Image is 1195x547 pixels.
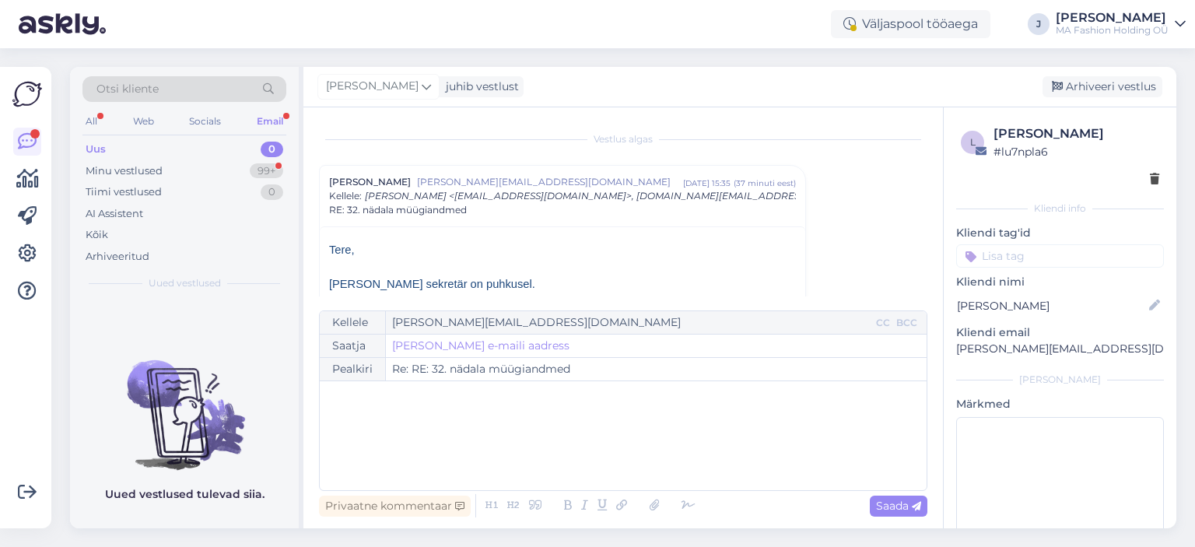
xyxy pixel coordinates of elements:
div: Pealkiri [320,358,386,380]
span: Saada [876,499,921,513]
div: Väljaspool tööaega [831,10,990,38]
span: Tere, [329,244,355,256]
p: Märkmed [956,396,1164,412]
span: [PERSON_NAME] [329,175,411,189]
div: Web [130,111,157,131]
div: 0 [261,184,283,200]
span: l [970,136,976,148]
p: Kliendi nimi [956,274,1164,290]
a: [PERSON_NAME]MA Fashion Holding OÜ [1056,12,1186,37]
div: [PERSON_NAME] [993,124,1159,143]
span: Kellele : [329,190,362,202]
span: [PERSON_NAME] [326,78,419,95]
div: # lu7npla6 [993,143,1159,160]
div: Kliendi info [956,202,1164,216]
div: juhib vestlust [440,79,519,95]
p: [PERSON_NAME][EMAIL_ADDRESS][DOMAIN_NAME] [956,341,1164,357]
div: 99+ [250,163,283,179]
div: CC [873,316,893,330]
input: Lisa tag [956,244,1164,268]
img: No chats [70,332,299,472]
div: J [1028,13,1050,35]
a: [PERSON_NAME] e-maili aadress [392,338,569,354]
span: Otsi kliente [96,81,159,97]
span: RE: 32. nädala müügiandmed [329,203,467,217]
div: Vestlus algas [319,132,927,146]
input: Lisa nimi [957,297,1146,314]
div: MA Fashion Holding OÜ [1056,24,1169,37]
span: [PERSON_NAME][EMAIL_ADDRESS][DOMAIN_NAME] [417,175,683,189]
div: All [82,111,100,131]
div: [PERSON_NAME] [956,373,1164,387]
div: Saatja [320,335,386,357]
div: Tiimi vestlused [86,184,162,200]
div: AI Assistent [86,206,143,222]
div: 0 [261,142,283,157]
div: Kellele [320,311,386,334]
input: Write subject here... [386,358,927,380]
div: Kõik [86,227,108,243]
img: Askly Logo [12,79,42,109]
div: [PERSON_NAME] [1056,12,1169,24]
div: Uus [86,142,106,157]
div: Arhiveeri vestlus [1043,76,1162,97]
div: Minu vestlused [86,163,163,179]
span: Uued vestlused [149,276,221,290]
div: [DATE] 15:35 [683,177,731,189]
p: Kliendi email [956,324,1164,341]
div: Privaatne kommentaar [319,496,471,517]
input: Recepient... [386,311,873,334]
p: Kliendi tag'id [956,225,1164,241]
div: BCC [893,316,920,330]
div: Email [254,111,286,131]
div: Arhiveeritud [86,249,149,265]
div: ( 37 minuti eest ) [734,177,796,189]
p: Uued vestlused tulevad siia. [105,486,265,503]
span: [PERSON_NAME] sekretär on puhkusel. [329,278,535,290]
div: Socials [186,111,224,131]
